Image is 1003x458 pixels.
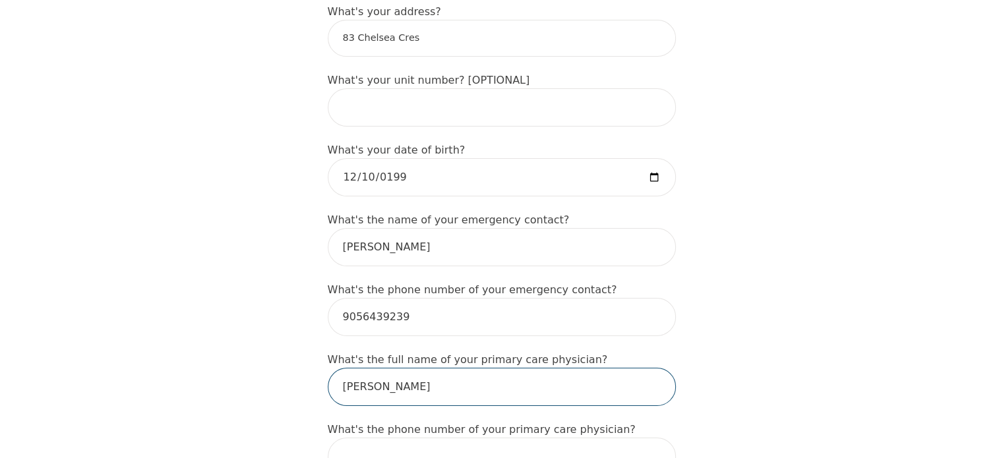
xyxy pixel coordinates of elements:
[328,74,530,86] label: What's your unit number? [OPTIONAL]
[328,353,608,366] label: What's the full name of your primary care physician?
[328,144,466,156] label: What's your date of birth?
[328,423,636,436] label: What's the phone number of your primary care physician?
[328,283,617,296] label: What's the phone number of your emergency contact?
[328,158,676,196] input: Date of Birth
[328,5,441,18] label: What's your address?
[328,214,570,226] label: What's the name of your emergency contact?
